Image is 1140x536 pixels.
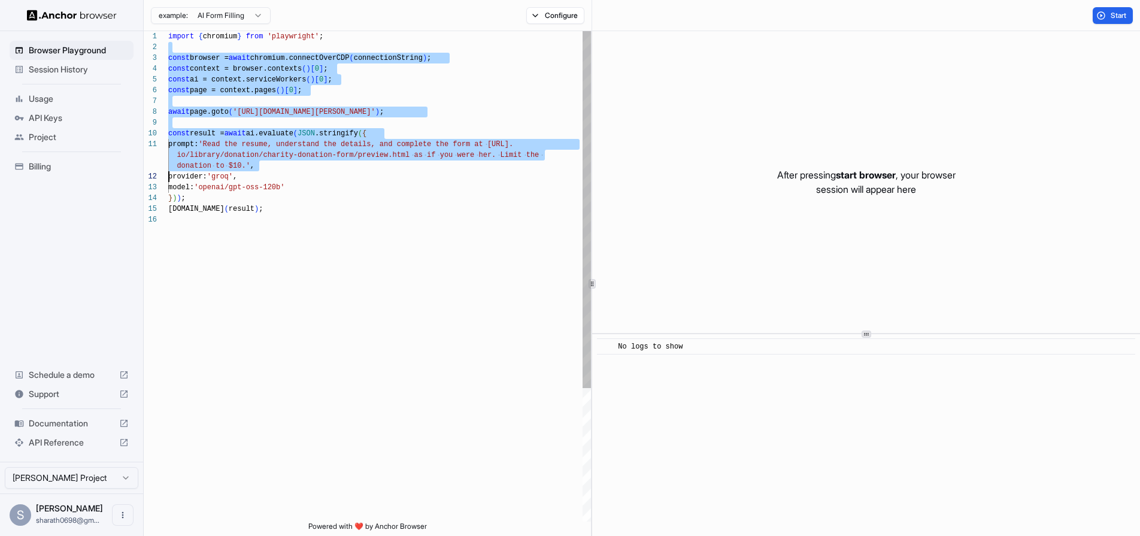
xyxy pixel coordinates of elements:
[29,131,129,143] span: Project
[526,7,584,24] button: Configure
[349,54,353,62] span: (
[10,128,134,147] div: Project
[168,205,225,213] span: [DOMAIN_NAME]
[319,32,323,41] span: ;
[36,516,99,525] span: sharath0698@gmail.com
[10,157,134,176] div: Billing
[375,108,380,116] span: )
[427,54,431,62] span: ;
[423,54,427,62] span: )
[777,168,956,196] p: After pressing , your browser session will appear here
[10,89,134,108] div: Usage
[311,65,315,73] span: [
[414,140,513,149] span: lete the form at [URL].
[284,86,289,95] span: [
[168,140,198,149] span: prompt:
[29,161,129,172] span: Billing
[311,75,315,84] span: )
[144,193,157,204] div: 14
[198,140,414,149] span: 'Read the resume, understand the details, and comp
[29,63,129,75] span: Session History
[229,54,250,62] span: await
[144,117,157,128] div: 9
[29,369,114,381] span: Schedule a demo
[298,86,302,95] span: ;
[268,32,319,41] span: 'playwright'
[298,129,315,138] span: JSON
[259,205,263,213] span: ;
[246,129,293,138] span: ai.evaluate
[203,32,238,41] span: chromium
[194,183,284,192] span: 'openai/gpt-oss-120b'
[168,183,194,192] span: model:
[144,182,157,193] div: 13
[144,74,157,85] div: 5
[1093,7,1133,24] button: Start
[315,129,358,138] span: .stringify
[10,384,134,404] div: Support
[190,65,302,73] span: context = browser.contexts
[319,75,323,84] span: 0
[144,171,157,182] div: 12
[225,129,246,138] span: await
[144,42,157,53] div: 2
[168,86,190,95] span: const
[315,65,319,73] span: 0
[10,41,134,60] div: Browser Playground
[254,205,259,213] span: )
[836,169,896,181] span: start browser
[27,10,117,21] img: Anchor Logo
[159,11,188,20] span: example:
[302,65,306,73] span: (
[10,365,134,384] div: Schedule a demo
[144,128,157,139] div: 10
[190,108,229,116] span: page.goto
[10,433,134,452] div: API Reference
[233,108,375,116] span: '[URL][DOMAIN_NAME][PERSON_NAME]'
[315,75,319,84] span: [
[144,204,157,214] div: 15
[354,54,423,62] span: connectionString
[323,65,328,73] span: ;
[144,31,157,42] div: 1
[168,32,194,41] span: import
[229,205,254,213] span: result
[181,194,186,202] span: ;
[190,54,229,62] span: browser =
[323,75,328,84] span: ]
[246,32,263,41] span: from
[603,341,609,353] span: ​
[168,75,190,84] span: const
[207,172,233,181] span: 'groq'
[29,112,129,124] span: API Keys
[1111,11,1127,20] span: Start
[328,75,332,84] span: ;
[319,65,323,73] span: ]
[362,129,366,138] span: {
[618,343,683,351] span: No logs to show
[36,503,103,513] span: Sharath Sriram
[10,60,134,79] div: Session History
[10,504,31,526] div: S
[289,86,293,95] span: 0
[280,86,284,95] span: )
[190,75,306,84] span: ai = context.serviceWorkers
[144,53,157,63] div: 3
[237,32,241,41] span: }
[168,65,190,73] span: const
[29,93,129,105] span: Usage
[306,65,310,73] span: )
[168,172,207,181] span: provider:
[233,172,237,181] span: ,
[168,194,172,202] span: }
[358,129,362,138] span: (
[168,129,190,138] span: const
[293,86,298,95] span: ]
[229,108,233,116] span: (
[225,205,229,213] span: (
[380,108,384,116] span: ;
[10,108,134,128] div: API Keys
[177,151,392,159] span: io/library/donation/charity-donation-form/preview.
[29,417,114,429] span: Documentation
[168,108,190,116] span: await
